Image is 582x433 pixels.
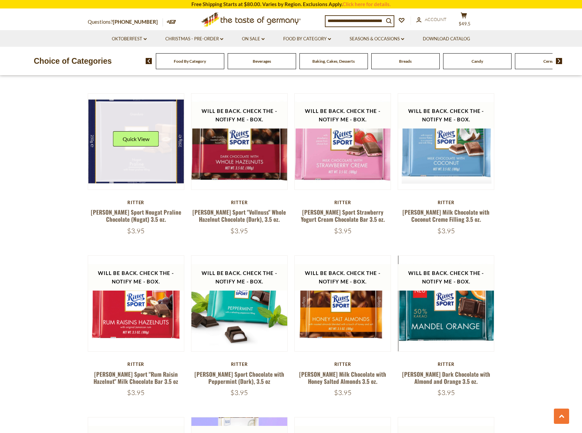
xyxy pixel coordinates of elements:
[437,227,455,235] span: $3.95
[146,58,152,64] img: previous arrow
[88,361,184,367] div: Ritter
[425,17,446,22] span: Account
[93,370,178,386] a: [PERSON_NAME] Sport "Rum Raisin Hazelnut" Milk Chocolate Bar 3.5 oz
[543,59,555,64] a: Cereal
[399,59,412,64] a: Breads
[113,131,159,146] button: Quick View
[192,208,286,223] a: [PERSON_NAME] Sport "Vollnuss" Whole Hazelnut Chocolate (Dark), 3.5 oz.
[294,361,391,367] div: Ritter
[88,200,184,205] div: Ritter
[301,208,385,223] a: [PERSON_NAME] Sport Strawberry Yogurt Cream Chocolate Bar 3.5 oz.
[423,35,470,43] a: Download Catalog
[127,388,145,397] span: $3.95
[334,388,352,397] span: $3.95
[242,35,265,43] a: On Sale
[88,256,184,352] img: Ritter
[398,200,494,205] div: Ritter
[113,19,158,25] a: [PHONE_NUMBER]
[342,1,391,7] a: Click here for details.
[556,58,562,64] img: next arrow
[88,94,184,190] img: Ritter
[402,370,490,386] a: [PERSON_NAME] Dark Chocolate with Almond and Orange 3.5 oz.
[230,227,248,235] span: $3.95
[350,35,404,43] a: Seasons & Occasions
[295,256,391,352] img: Ritter
[295,94,391,190] img: Ritter
[91,208,181,223] a: [PERSON_NAME] Sport Nougat Praline Chocolate (Nugat) 3.5 oz.
[312,59,355,64] a: Baking, Cakes, Desserts
[112,35,147,43] a: Oktoberfest
[191,94,287,190] img: Ritter
[230,388,248,397] span: $3.95
[472,59,483,64] a: Candy
[191,256,287,352] img: Ritter
[283,35,331,43] a: Food By Category
[402,208,490,223] a: [PERSON_NAME] Milk Chocolate with Coconut Creme Filling 3.5 oz.
[334,227,352,235] span: $3.95
[191,361,288,367] div: Ritter
[454,12,474,29] button: $49.5
[174,59,206,64] a: Food By Category
[191,200,288,205] div: Ritter
[437,388,455,397] span: $3.95
[194,370,284,386] a: [PERSON_NAME] Sport Chocolate with Peppermint (Dark), 3.5 oz
[398,94,494,190] img: Ritter
[253,59,271,64] a: Beverages
[398,256,494,352] img: Ritter
[459,21,471,26] span: $49.5
[88,18,163,26] p: Questions?
[294,200,391,205] div: Ritter
[398,361,494,367] div: Ritter
[299,370,386,386] a: [PERSON_NAME] Milk Chocolate with Honey Salted Almonds 3.5 oz.
[165,35,223,43] a: Christmas - PRE-ORDER
[416,16,446,23] a: Account
[127,227,145,235] span: $3.95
